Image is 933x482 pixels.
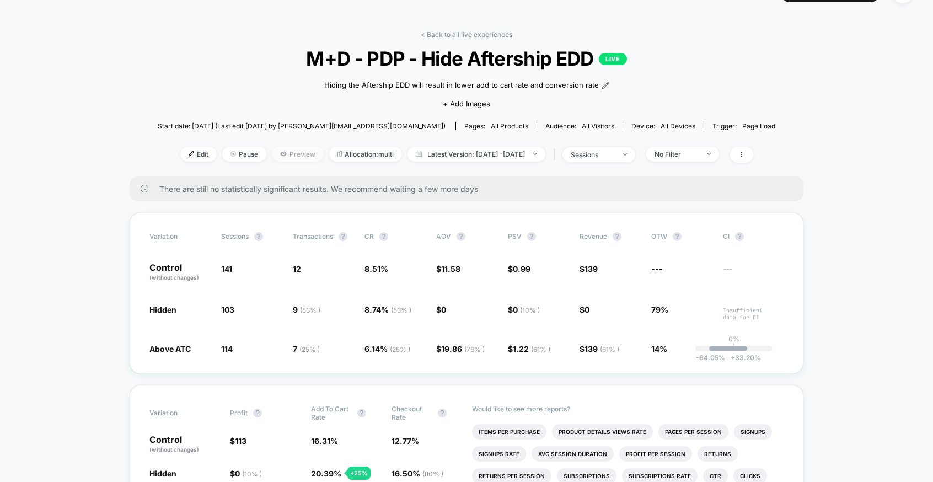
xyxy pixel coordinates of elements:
span: 113 [235,436,246,446]
div: Trigger: [712,122,775,130]
span: 139 [585,264,598,274]
img: calendar [416,151,422,157]
span: Preview [272,147,324,162]
li: Profit Per Session [619,446,692,462]
span: ( 25 % ) [299,345,320,354]
div: sessions [571,151,615,159]
span: 0 [585,305,589,314]
img: edit [189,151,194,157]
span: 19.86 [441,344,485,354]
span: 139 [585,344,619,354]
span: Device: [623,122,704,130]
li: Signups Rate [472,446,526,462]
span: $ [230,469,262,478]
div: Audience: [545,122,614,130]
span: $ [508,344,550,354]
span: Edit [180,147,217,162]
span: 7 [293,344,320,354]
span: 0.99 [513,264,530,274]
span: All Visitors [582,122,614,130]
button: ? [735,232,744,241]
span: --- [723,266,784,282]
span: $ [580,264,598,274]
button: ? [339,232,347,241]
li: Pages Per Session [658,424,728,440]
span: 79% [651,305,668,314]
span: 8.51 % [364,264,388,274]
p: Would like to see more reports? [472,405,784,413]
span: ( 10 % ) [520,306,540,314]
span: $ [508,264,530,274]
button: ? [253,409,262,417]
li: Product Details Views Rate [552,424,653,440]
span: $ [230,436,246,446]
span: 12.77 % [392,436,419,446]
span: 6.14 % [364,344,410,354]
span: ( 80 % ) [422,470,443,478]
span: ( 10 % ) [242,470,262,478]
button: ? [379,232,388,241]
span: $ [508,305,540,314]
span: $ [580,305,589,314]
span: 33.20 % [725,354,761,362]
div: No Filter [655,150,699,158]
span: Allocation: multi [329,147,402,162]
span: 103 [221,305,234,314]
span: Latest Version: [DATE] - [DATE] [407,147,545,162]
button: ? [357,409,366,417]
span: AOV [436,232,451,240]
span: (without changes) [149,446,199,453]
p: Control [149,435,219,454]
span: There are still no statistically significant results. We recommend waiting a few more days [159,184,781,194]
span: Checkout Rate [392,405,432,421]
span: ( 76 % ) [464,345,485,354]
span: Profit [230,409,248,417]
div: Pages: [464,122,528,130]
li: Returns [698,446,738,462]
span: Hiding the Aftership EDD will result in lower add to cart rate and conversion rate [324,80,599,91]
span: ( 25 % ) [390,345,410,354]
span: Above ATC [149,344,191,354]
button: ? [673,232,682,241]
span: Hidden [149,469,176,478]
li: Signups [734,424,772,440]
span: $ [580,344,619,354]
button: ? [613,232,621,241]
span: 12 [293,264,301,274]
span: 1.22 [513,344,550,354]
span: | [551,147,562,163]
p: | [733,343,735,351]
span: 0 [513,305,540,314]
img: end [623,153,627,156]
span: ( 61 % ) [600,345,619,354]
span: Variation [149,232,210,241]
span: Revenue [580,232,607,240]
span: Start date: [DATE] (Last edit [DATE] by [PERSON_NAME][EMAIL_ADDRESS][DOMAIN_NAME]) [158,122,446,130]
span: (without changes) [149,274,199,281]
img: end [230,151,236,157]
span: ( 53 % ) [391,306,411,314]
div: + 25 % [347,467,371,480]
span: CR [364,232,374,240]
li: Items Per Purchase [472,424,546,440]
span: 114 [221,344,233,354]
span: $ [436,305,446,314]
span: CI [723,232,784,241]
img: end [533,153,537,155]
p: 0% [728,335,739,343]
p: Control [149,263,210,282]
a: < Back to all live experiences [421,30,512,39]
span: ( 61 % ) [531,345,550,354]
span: Page Load [742,122,775,130]
span: 16.50 % [392,469,443,478]
span: Transactions [293,232,333,240]
span: Sessions [221,232,249,240]
button: ? [457,232,465,241]
span: + Add Images [443,99,490,108]
span: Variation [149,405,210,421]
button: ? [438,409,447,417]
span: ( 53 % ) [300,306,320,314]
span: Add To Cart Rate [311,405,352,421]
span: 11.58 [441,264,460,274]
li: Avg Session Duration [532,446,614,462]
